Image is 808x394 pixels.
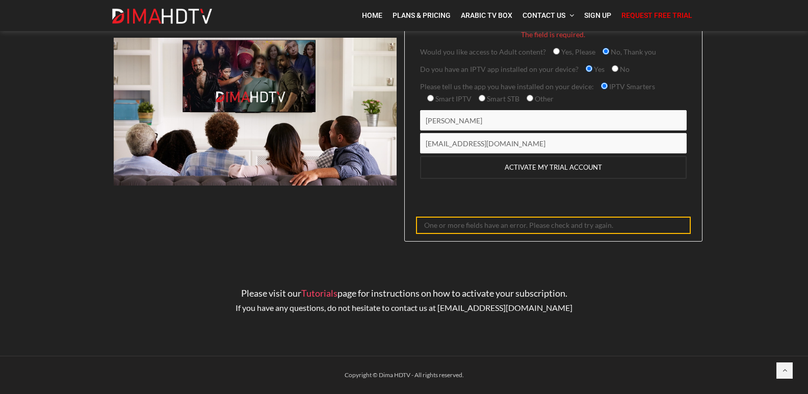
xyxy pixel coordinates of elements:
span: Sign Up [584,11,611,19]
input: Yes, Please [553,48,560,55]
a: Contact Us [517,5,579,26]
span: If you have any questions, do not hesitate to contact us at [EMAIL_ADDRESS][DOMAIN_NAME] [236,303,572,312]
span: Yes [592,65,605,73]
div: One or more fields have an error. Please check and try again. [416,217,691,234]
input: IPTV Smarters [601,83,608,89]
a: Tutorials [301,287,337,299]
input: ACTIVATE MY TRIAL ACCOUNT [420,156,687,179]
span: Contact Us [523,11,565,19]
span: Smart IPTV [434,94,472,103]
span: Arabic TV Box [461,11,512,19]
a: Plans & Pricing [387,5,456,26]
a: Request Free Trial [616,5,697,26]
p: Do you have an IPTV app installed on your device? [420,63,687,75]
span: Yes, Please [560,47,595,56]
input: Name [420,110,687,130]
input: Smart IPTV [427,95,434,101]
input: Other [527,95,533,101]
span: No, Thank you [609,47,656,56]
span: No [618,65,630,73]
p: Would you like access to Adult content? [420,46,687,58]
input: Email [420,133,687,153]
span: Plans & Pricing [393,11,451,19]
div: Copyright © Dima HDTV - All rights reserved. [106,369,702,381]
img: Dima HDTV [111,8,213,24]
a: Back to top [776,362,793,379]
input: Smart STB [479,95,485,101]
span: Home [362,11,382,19]
input: Yes [586,65,592,72]
span: Smart STB [485,94,519,103]
a: Sign Up [579,5,616,26]
span: The field is required. [420,29,687,41]
span: Other [533,94,554,103]
p: Please tell us the app you have installed on your device: [420,81,687,105]
input: No [612,65,618,72]
input: No, Thank you [603,48,609,55]
span: IPTV Smarters [608,82,655,91]
a: Home [357,5,387,26]
span: Please visit our page for instructions on how to activate your subscription. [241,287,567,299]
span: Request Free Trial [621,11,692,19]
a: Arabic TV Box [456,5,517,26]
